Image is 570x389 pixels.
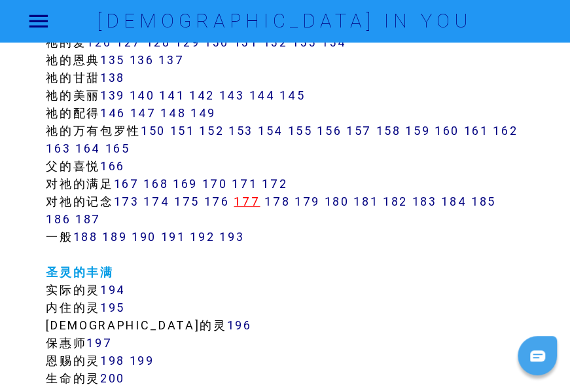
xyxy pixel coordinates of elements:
a: 158 [376,123,401,138]
a: 142 [189,88,215,103]
a: 195 [100,300,125,315]
a: 175 [174,194,200,209]
a: 168 [143,176,168,191]
a: 173 [114,194,139,209]
a: 146 [100,105,126,120]
a: 130 [204,35,229,50]
a: 160 [435,123,459,138]
a: 193 [219,229,244,244]
a: 163 [46,141,71,156]
a: 179 [294,194,320,209]
a: 197 [86,335,112,350]
a: 189 [102,229,127,244]
a: 147 [130,105,156,120]
a: 174 [143,194,169,209]
a: 132 [262,35,287,50]
a: 177 [234,194,260,209]
a: 166 [100,158,125,174]
a: 155 [287,123,312,138]
a: 157 [346,123,372,138]
a: 178 [264,194,290,209]
a: 圣灵的丰满 [46,265,113,280]
a: 127 [116,35,141,50]
a: 187 [75,212,101,227]
a: 156 [317,123,342,138]
a: 186 [46,212,71,227]
a: 139 [100,88,125,103]
a: 191 [161,229,186,244]
a: 192 [190,229,215,244]
a: 148 [160,105,186,120]
a: 134 [321,35,347,50]
a: 170 [202,176,228,191]
a: 143 [219,88,245,103]
a: 150 [141,123,166,138]
a: 131 [234,35,258,50]
a: 199 [130,353,154,368]
a: 138 [100,70,125,85]
a: 154 [258,123,283,138]
a: 188 [73,229,98,244]
a: 198 [100,353,125,368]
a: 126 [86,35,111,50]
a: 185 [471,194,496,209]
a: 165 [105,141,130,156]
a: 184 [441,194,467,209]
a: 145 [279,88,305,103]
a: 128 [146,35,171,50]
a: 159 [405,123,430,138]
a: 141 [159,88,185,103]
a: 144 [249,88,275,103]
a: 136 [130,52,154,67]
a: 183 [412,194,436,209]
a: 135 [100,52,125,67]
a: 171 [232,176,257,191]
a: 162 [493,123,518,138]
a: 182 [383,194,408,209]
a: 167 [114,176,139,191]
a: 194 [100,282,126,297]
a: 200 [100,371,125,386]
a: 164 [75,141,101,156]
a: 140 [130,88,155,103]
a: 153 [228,123,253,138]
a: 133 [292,35,317,50]
a: 176 [204,194,230,209]
a: 161 [463,123,488,138]
a: 129 [175,35,200,50]
a: 151 [170,123,195,138]
a: 152 [199,123,224,138]
a: 196 [227,318,252,333]
a: 181 [353,194,378,209]
a: 190 [132,229,156,244]
a: 149 [190,105,216,120]
a: 172 [262,176,287,191]
a: 137 [158,52,184,67]
a: 169 [173,176,198,191]
a: 180 [324,194,349,209]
